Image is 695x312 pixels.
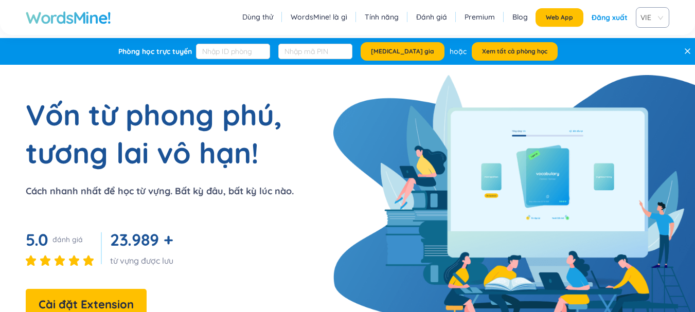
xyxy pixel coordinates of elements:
[416,12,447,22] a: Đánh giá
[278,44,352,59] input: Nhập mã PIN
[640,10,661,25] span: VIE
[512,12,528,22] a: Blog
[472,42,558,61] button: Xem tất cả phòng học
[592,8,628,27] div: Đăng xuất
[371,47,434,56] span: [MEDICAL_DATA] gia
[26,7,111,28] a: WordsMine!
[365,12,399,22] a: Tính năng
[242,12,273,22] a: Dùng thử
[26,300,147,310] a: Cài đặt Extension
[26,229,48,250] span: 5.0
[26,184,294,198] p: Cách nhanh nhất để học từ vựng. Bất kỳ đâu, bất kỳ lúc nào.
[465,12,495,22] a: Premium
[110,229,173,250] span: 23.989 +
[110,255,177,266] div: từ vựng được lưu
[546,13,573,22] span: Web App
[482,47,547,56] span: Xem tất cả phòng học
[196,44,270,59] input: Nhập ID phòng
[536,8,583,27] button: Web App
[450,46,467,57] div: hoặc
[291,12,347,22] a: WordsMine! là gì
[26,96,282,172] h1: Vốn từ phong phú, tương lai vô hạn!
[52,234,83,245] div: đánh giá
[118,46,192,57] div: Phòng học trực tuyến
[361,42,444,61] button: [MEDICAL_DATA] gia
